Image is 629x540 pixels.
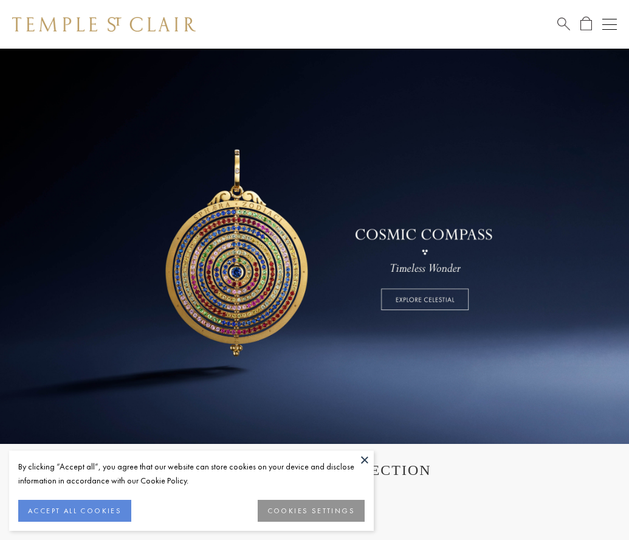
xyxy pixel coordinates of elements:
button: COOKIES SETTINGS [258,500,365,522]
a: Open Shopping Bag [580,16,592,32]
img: Temple St. Clair [12,17,196,32]
a: Search [557,16,570,32]
div: By clicking “Accept all”, you agree that our website can store cookies on your device and disclos... [18,460,365,488]
button: Open navigation [602,17,617,32]
button: ACCEPT ALL COOKIES [18,500,131,522]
